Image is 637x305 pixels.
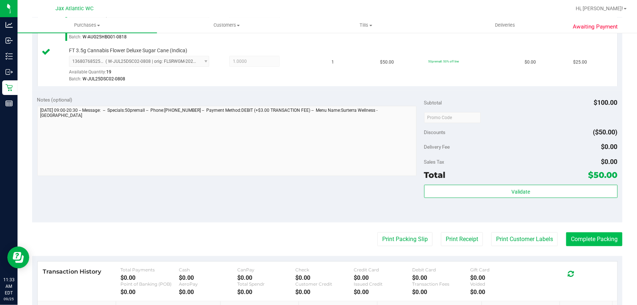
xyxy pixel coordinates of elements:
[435,18,575,33] a: Deliveries
[491,232,558,246] button: Print Customer Labels
[237,274,296,281] div: $0.00
[237,281,296,287] div: Total Spendr
[120,274,179,281] div: $0.00
[5,53,13,60] inline-svg: Inventory
[573,59,587,66] span: $25.00
[237,267,296,272] div: CanPay
[471,267,529,272] div: Gift Card
[55,5,93,12] span: Jax Atlantic WC
[179,289,237,296] div: $0.00
[354,267,412,272] div: Credit Card
[295,281,354,287] div: Customer Credit
[380,59,394,66] span: $50.00
[297,22,435,28] span: Tills
[511,189,530,195] span: Validate
[332,59,334,66] span: 1
[157,22,296,28] span: Customers
[179,274,237,281] div: $0.00
[5,21,13,28] inline-svg: Analytics
[18,18,157,33] a: Purchases
[412,274,471,281] div: $0.00
[82,34,127,39] span: W-AUG25HBG01-0818
[120,281,179,287] div: Point of Banking (POB)
[412,281,471,287] div: Transaction Fees
[471,289,529,296] div: $0.00
[5,37,13,44] inline-svg: Inbound
[471,274,529,281] div: $0.00
[354,289,412,296] div: $0.00
[69,76,81,81] span: Batch:
[593,128,618,136] span: ($50.00)
[354,281,412,287] div: Issued Credit
[3,296,14,302] p: 09/25
[18,22,157,28] span: Purchases
[486,22,525,28] span: Deliveries
[179,267,237,272] div: Cash
[5,68,13,76] inline-svg: Outbound
[573,23,618,31] span: Awaiting Payment
[601,158,618,165] span: $0.00
[424,144,450,150] span: Delivery Fee
[354,274,412,281] div: $0.00
[377,232,433,246] button: Print Packing Slip
[7,247,29,268] iframe: Resource center
[295,289,354,296] div: $0.00
[424,185,618,198] button: Validate
[237,289,296,296] div: $0.00
[179,281,237,287] div: AeroPay
[157,18,296,33] a: Customers
[576,5,623,11] span: Hi, [PERSON_NAME]!
[5,100,13,107] inline-svg: Reports
[69,47,187,54] span: FT 3.5g Cannabis Flower Deluxe Sugar Cane (Indica)
[412,289,471,296] div: $0.00
[428,60,459,63] span: 50premall: 50% off line
[69,34,81,39] span: Batch:
[424,170,446,180] span: Total
[296,18,436,33] a: Tills
[424,126,446,139] span: Discounts
[424,100,442,106] span: Subtotal
[5,84,13,91] inline-svg: Retail
[424,159,445,165] span: Sales Tax
[525,59,536,66] span: $0.00
[120,267,179,272] div: Total Payments
[295,267,354,272] div: Check
[588,170,618,180] span: $50.00
[37,97,73,103] span: Notes (optional)
[594,99,618,106] span: $100.00
[69,67,216,81] div: Available Quantity:
[82,76,125,81] span: W-JUL25DSC02-0808
[295,274,354,281] div: $0.00
[3,277,14,296] p: 11:33 AM EDT
[601,143,618,150] span: $0.00
[566,232,622,246] button: Complete Packing
[106,69,111,75] span: 19
[471,281,529,287] div: Voided
[424,112,481,123] input: Promo Code
[412,267,471,272] div: Debit Card
[120,289,179,296] div: $0.00
[441,232,483,246] button: Print Receipt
